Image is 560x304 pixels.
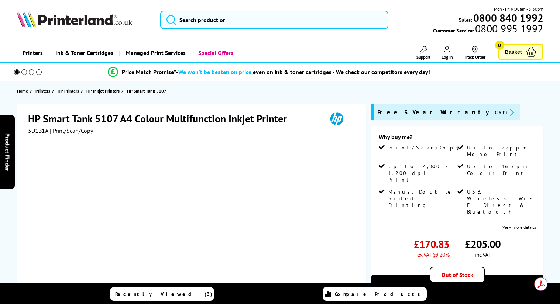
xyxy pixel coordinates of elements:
[465,237,501,251] span: £205.00
[58,87,79,95] span: HP Printers
[86,87,121,95] a: HP Inkjet Printers
[17,87,30,95] a: Home
[416,54,430,60] span: Support
[127,87,168,95] a: HP Smart Tank 5107
[323,287,427,301] a: Compare Products
[160,11,388,29] input: Search product or
[4,66,534,79] li: modal_Promise
[475,251,491,258] span: inc VAT
[377,108,489,117] span: Free 3 Year Warranty
[4,133,11,171] span: Product Finder
[464,46,485,60] a: Track Order
[48,44,119,62] a: Ink & Toner Cartridges
[467,189,535,215] span: USB, Wireless, Wi-Fi Direct & Bluetooth
[115,291,213,297] span: Recently Viewed (3)
[459,16,472,23] span: Sales:
[388,144,464,151] span: Print/Scan/Copy
[388,189,456,208] span: Manual Double Sided Printing
[28,127,48,134] span: 5D1B1A
[442,54,453,60] span: Log In
[414,237,449,251] span: £170.83
[35,87,52,95] a: Printers
[110,287,214,301] a: Recently Viewed (3)
[55,44,113,62] span: Ink & Toner Cartridges
[417,251,449,258] span: ex VAT @ 20%
[474,25,543,32] span: 0800 995 1992
[335,291,424,297] span: Compare Products
[379,133,536,144] div: Why buy me?
[176,68,430,76] div: - even on ink & toner cartridges - We check our competitors every day!
[498,44,543,60] a: Basket 0
[35,87,50,95] span: Printers
[127,87,166,95] span: HP Smart Tank 5107
[28,112,294,125] h1: HP Smart Tank 5107 A4 Colour Multifunction Inkjet Printer
[494,6,543,13] span: Mon - Fri 9:00am - 5:30pm
[122,68,176,76] span: Price Match Promise*
[502,224,536,230] a: View more details
[17,44,48,62] a: Printers
[17,11,132,27] img: Printerland Logo
[495,41,504,50] span: 0
[493,108,516,117] button: promo-description
[86,87,120,95] span: HP Inkjet Printers
[467,163,535,176] span: Up to 16ppm Colour Print
[120,149,265,294] a: HP Smart Tank 5107HP Smart Tank 5107HP Smart Tank 5107
[50,127,93,134] span: | Print/Scan/Copy
[178,68,253,76] span: We won’t be beaten on price,
[17,87,28,95] span: Home
[467,144,535,158] span: Up to 22ppm Mono Print
[473,11,543,25] b: 0800 840 1992
[505,47,522,57] span: Basket
[17,11,151,29] a: Printerland Logo
[320,112,354,125] img: HP
[119,44,191,62] a: Managed Print Services
[442,46,453,60] a: Log In
[433,25,543,34] span: Customer Service:
[388,163,456,183] span: Up to 4,800 x 1,200 dpi Print
[58,87,81,95] a: HP Printers
[472,14,543,21] a: 0800 840 1992
[191,44,239,62] a: Special Offers
[430,267,485,283] div: Out of Stock
[416,46,430,60] a: Support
